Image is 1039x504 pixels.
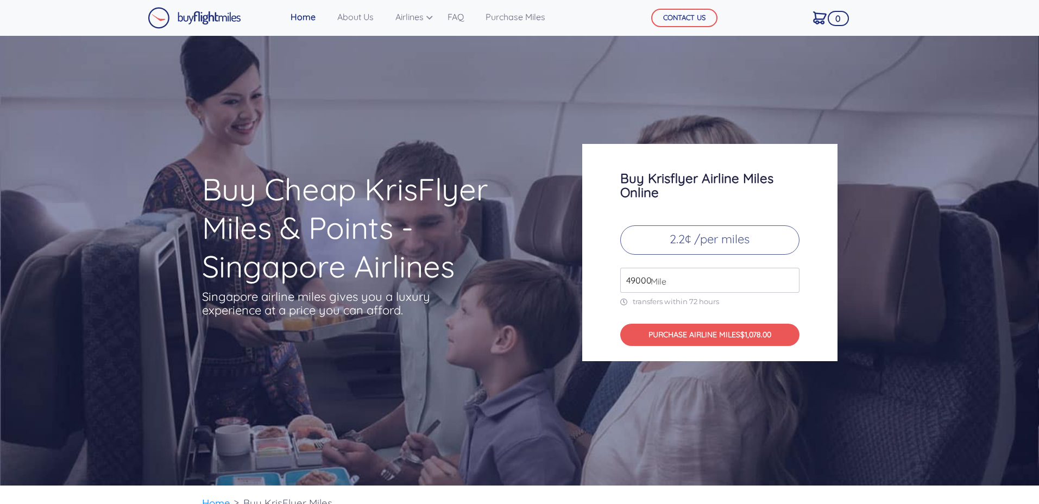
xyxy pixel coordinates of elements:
p: transfers within 72 hours [620,297,799,306]
button: PURCHASE AIRLINE MILES$1,078.00 [620,324,799,346]
h3: Buy Krisflyer Airline Miles Online [620,171,799,199]
p: 2.2¢ /per miles [620,225,799,255]
span: $1,078.00 [740,330,771,339]
a: Home [286,6,320,28]
span: 0 [828,11,849,26]
a: Airlines [391,6,430,28]
button: CONTACT US [651,9,717,27]
span: Mile [645,275,666,288]
h1: Buy Cheap KrisFlyer Miles & Points - Singapore Airlines [202,170,540,286]
a: 0 [809,6,831,29]
a: About Us [333,6,378,28]
img: Buy Flight Miles Logo [148,7,241,29]
p: Singapore airline miles gives you a luxury experience at a price you can afford. [202,290,446,317]
a: FAQ [443,6,468,28]
a: Buy Flight Miles Logo [148,4,241,31]
img: Cart [813,11,827,24]
a: Purchase Miles [481,6,550,28]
